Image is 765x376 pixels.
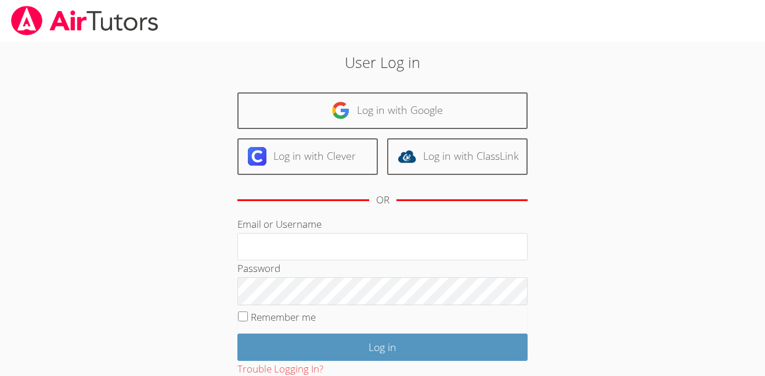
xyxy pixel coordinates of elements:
[237,217,322,231] label: Email or Username
[251,310,316,324] label: Remember me
[10,6,160,35] img: airtutors_banner-c4298cdbf04f3fff15de1276eac7730deb9818008684d7c2e4769d2f7ddbe033.png
[248,147,266,166] img: clever-logo-6eab21bc6e7a338710f1a6ff85c0baf02591cd810cc4098c63d3a4b26e2feb20.svg
[237,262,280,275] label: Password
[176,51,589,73] h2: User Log in
[237,334,528,361] input: Log in
[331,101,350,120] img: google-logo-50288ca7cdecda66e5e0955fdab243c47b7ad437acaf1139b6f446037453330a.svg
[376,192,389,209] div: OR
[237,138,378,175] a: Log in with Clever
[237,92,528,129] a: Log in with Google
[387,138,528,175] a: Log in with ClassLink
[398,147,416,166] img: classlink-logo-d6bb404cc1216ec64c9a2012d9dc4662098be43eaf13dc465df04b49fa7ab582.svg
